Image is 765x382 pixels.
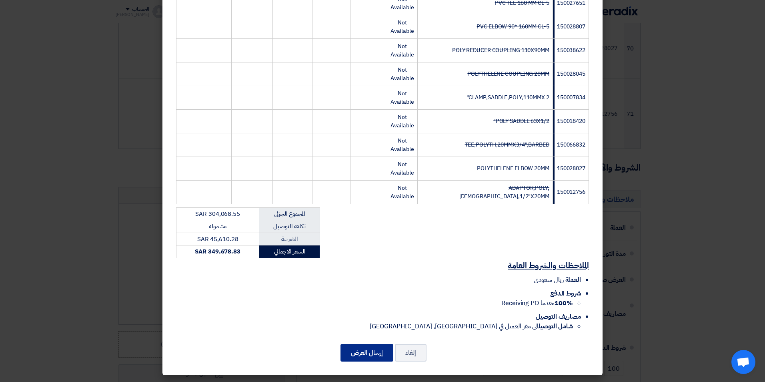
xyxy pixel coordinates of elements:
span: Not Available [391,160,414,177]
td: تكلفه التوصيل [259,220,320,233]
td: 150066832 [553,133,589,157]
span: Not Available [391,113,414,130]
td: 150028807 [553,15,589,38]
span: مشموله [209,222,226,231]
span: مقدما Receiving PO [501,298,573,308]
td: 150012756 [553,180,589,204]
strong: SAR 349,678.83 [195,247,240,256]
strike: CLAMP,SADDLE,POLY,110MMX 2" [467,93,549,102]
strike: POLY SADDLE 63X1/2" [493,117,549,125]
strike: POLYTHELENE COUPLING 20MM [467,70,549,78]
span: ريال سعودي [534,275,564,285]
td: 150028027 [553,157,589,180]
span: العملة [565,275,581,285]
strike: ADAPTOR,POLY,[DEMOGRAPHIC_DATA],1/2"X20MM [459,184,549,201]
td: المجموع الجزئي [259,207,320,220]
td: الضريبة [259,233,320,245]
td: 150038622 [553,38,589,62]
button: إلغاء [395,344,427,362]
span: Not Available [391,184,414,201]
span: Not Available [391,18,414,35]
td: SAR 304,068.55 [176,207,259,220]
u: الملاحظات والشروط العامة [508,259,589,271]
strong: شامل التوصيل [539,322,573,331]
td: السعر الاجمالي [259,245,320,258]
span: Not Available [391,137,414,153]
td: 150018420 [553,109,589,133]
strike: PVC ELBOW 90* 160MM CL-5 [477,22,549,31]
td: 150007834 [553,86,589,109]
strike: POLY REDUCER COUPLING 110X90MM [452,46,549,54]
span: شروط الدفع [550,289,581,298]
span: Not Available [391,66,414,82]
span: مصاريف التوصيل [536,312,581,322]
strong: 100% [555,298,573,308]
span: Not Available [391,42,414,59]
li: الى مقر العميل في [GEOGRAPHIC_DATA], [GEOGRAPHIC_DATA] [176,322,573,331]
button: إرسال العرض [340,344,393,362]
strike: TEE,POLYTH,20MMX3/4",BARBED [465,141,549,149]
span: SAR 45,610.28 [197,235,238,243]
td: 150028045 [553,62,589,86]
strike: POLYTHELENE ELBOW 20MM [477,164,549,173]
span: Not Available [391,89,414,106]
div: Open chat [731,350,755,374]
